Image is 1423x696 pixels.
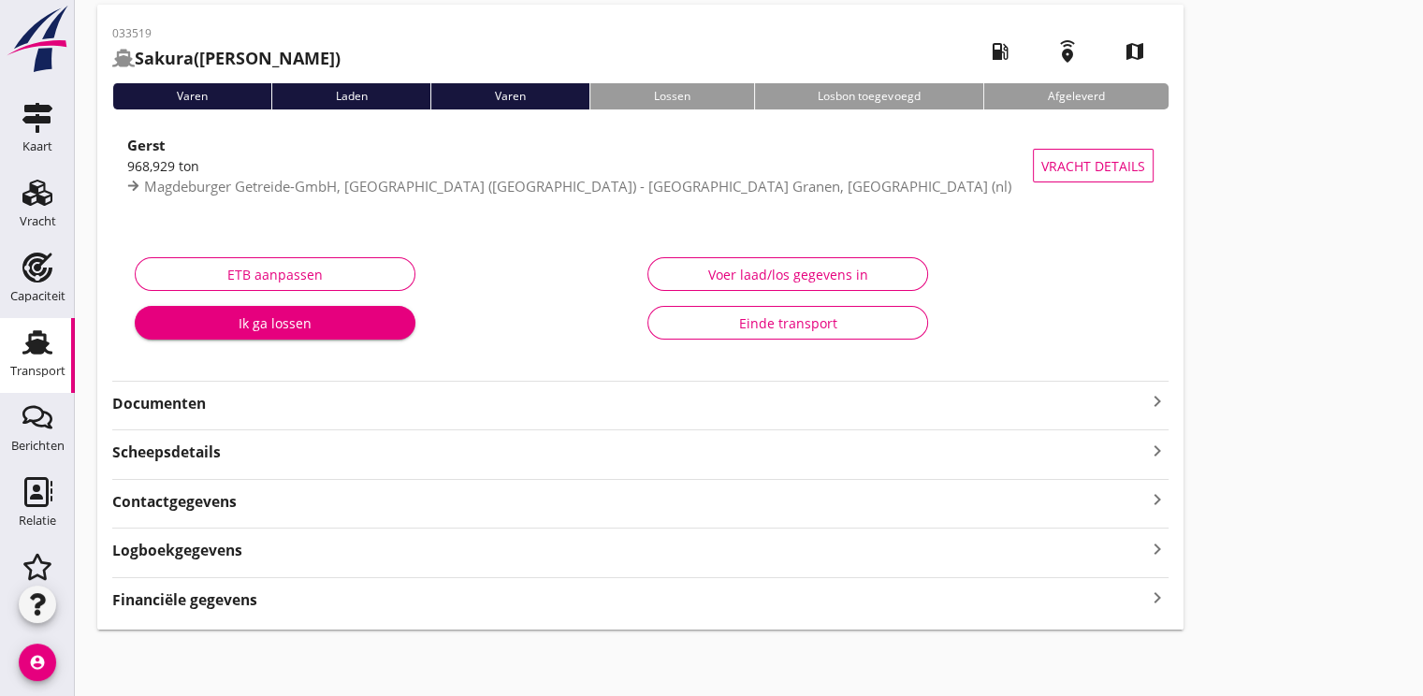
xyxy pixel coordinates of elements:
[271,83,431,109] div: Laden
[1033,149,1154,182] button: Vracht details
[112,442,221,463] strong: Scheepsdetails
[4,5,71,74] img: logo-small.a267ee39.svg
[127,156,1033,176] div: 968,929 ton
[1146,390,1169,413] i: keyboard_arrow_right
[112,83,271,109] div: Varen
[144,177,1011,196] span: Magdeburger Getreide-GmbH, [GEOGRAPHIC_DATA] ([GEOGRAPHIC_DATA]) - [GEOGRAPHIC_DATA] Granen, [GEO...
[112,25,341,42] p: 033519
[1146,586,1169,611] i: keyboard_arrow_right
[20,215,56,227] div: Vracht
[135,47,194,69] strong: Sakura
[663,265,912,284] div: Voer laad/los gegevens in
[430,83,589,109] div: Varen
[10,365,65,377] div: Transport
[754,83,984,109] div: Losbon toegevoegd
[974,25,1026,78] i: local_gas_station
[112,46,341,71] h2: ([PERSON_NAME])
[135,306,415,340] button: Ik ga lossen
[135,257,415,291] button: ETB aanpassen
[1146,438,1169,463] i: keyboard_arrow_right
[112,540,242,561] strong: Logboekgegevens
[151,265,399,284] div: ETB aanpassen
[647,306,928,340] button: Einde transport
[22,140,52,152] div: Kaart
[1146,487,1169,513] i: keyboard_arrow_right
[983,83,1169,109] div: Afgeleverd
[127,136,166,154] strong: Gerst
[112,589,257,611] strong: Financiële gegevens
[11,440,65,452] div: Berichten
[112,491,237,513] strong: Contactgegevens
[112,393,1146,414] strong: Documenten
[1109,25,1161,78] i: map
[1041,156,1145,176] span: Vracht details
[19,515,56,527] div: Relatie
[150,313,400,333] div: Ik ga lossen
[10,290,65,302] div: Capaciteit
[647,257,928,291] button: Voer laad/los gegevens in
[589,83,754,109] div: Lossen
[1041,25,1094,78] i: emergency_share
[1146,536,1169,561] i: keyboard_arrow_right
[19,644,56,681] i: account_circle
[663,313,912,333] div: Einde transport
[112,124,1169,207] a: Gerst968,929 tonMagdeburger Getreide-GmbH, [GEOGRAPHIC_DATA] ([GEOGRAPHIC_DATA]) - [GEOGRAPHIC_DA...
